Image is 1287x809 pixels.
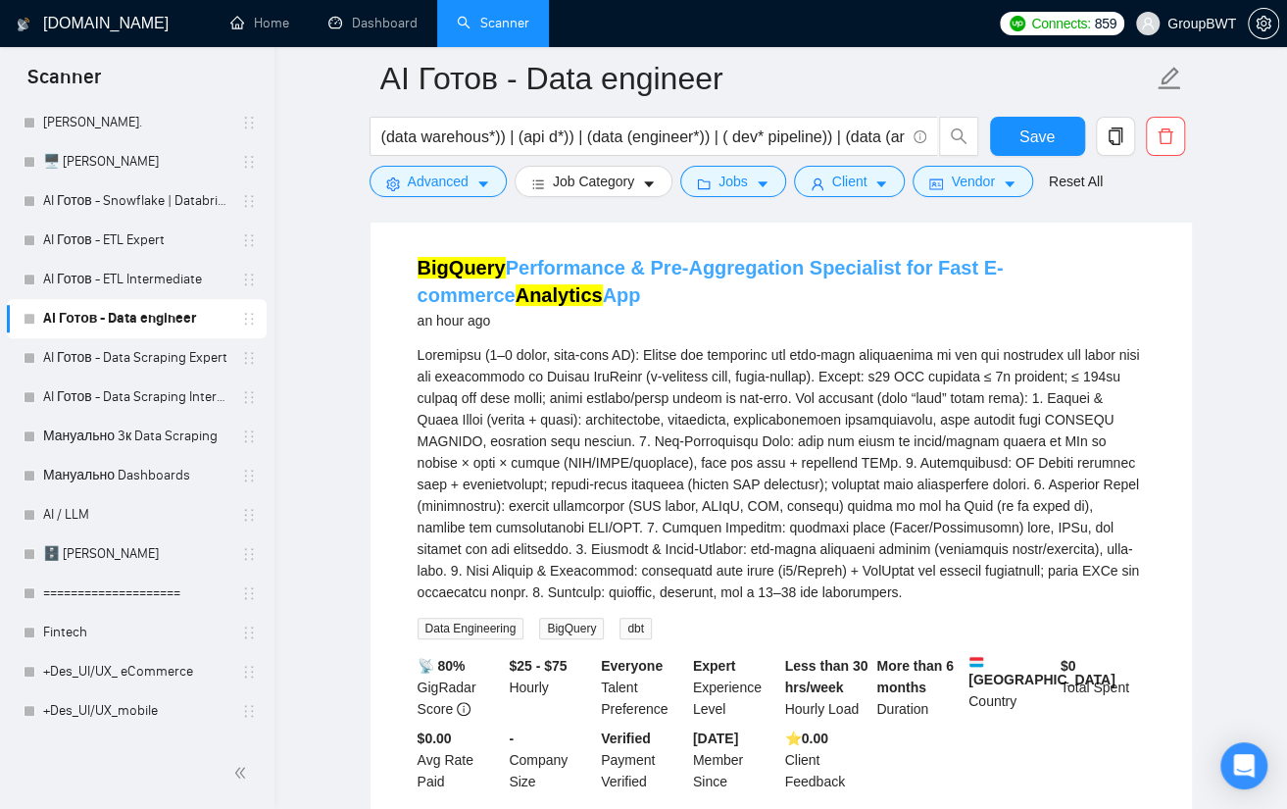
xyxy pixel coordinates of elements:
span: Connects: [1031,13,1090,34]
span: holder [241,154,257,170]
a: +Des_UI/UX_mobile [43,691,229,731]
a: +Des_UI/UX_education [43,731,229,770]
div: Experience Level [689,655,781,720]
span: Jobs [718,171,748,192]
span: holder [241,115,257,130]
b: [GEOGRAPHIC_DATA] [968,655,1115,687]
span: holder [241,625,257,640]
b: $ 0 [1061,658,1076,674]
div: GigRadar Score [414,655,506,720]
input: Search Freelance Jobs... [381,125,905,149]
img: upwork-logo.png [1010,16,1025,31]
button: Save [990,117,1085,156]
span: caret-down [476,177,490,191]
span: holder [241,350,257,366]
b: Everyone [601,658,663,674]
div: Avg Rate Paid [414,728,506,792]
a: AI / LLM [43,495,229,534]
a: dashboardDashboard [328,15,418,31]
span: user [1141,17,1155,30]
mark: BigQuery [418,257,506,278]
span: caret-down [642,177,656,191]
span: holder [241,429,257,444]
span: setting [1249,16,1278,31]
span: Client [832,171,867,192]
span: caret-down [1003,177,1016,191]
div: Member Since [689,728,781,792]
span: 859 [1095,13,1116,34]
div: Company Size [505,728,597,792]
b: Expert [693,658,736,674]
button: folderJobscaret-down [680,166,786,197]
span: caret-down [874,177,888,191]
span: Data Engineering [418,618,524,639]
div: Objective (6–8 weeks, part-time OK): Design and implement the data-side foundations so our web an... [418,344,1145,603]
a: Мануально 3к Data Scraping [43,417,229,456]
a: AI Готов - ETL Intermediate [43,260,229,299]
a: AI Готов - Snowflake | Databricks [43,181,229,221]
button: search [939,117,978,156]
button: delete [1146,117,1185,156]
b: Verified [601,731,651,746]
span: holder [241,585,257,601]
span: info-circle [457,702,470,716]
a: Fintech [43,613,229,652]
span: holder [241,311,257,327]
button: userClientcaret-down [794,166,906,197]
img: 🇱🇺 [969,655,983,669]
div: Client Feedback [781,728,873,792]
span: folder [697,177,711,191]
a: BigQueryPerformance & Pre-Aggregation Specialist for Fast E-commerceAnalyticsApp [418,257,1004,306]
span: holder [241,232,257,248]
span: copy [1097,127,1134,145]
span: Vendor [951,171,994,192]
span: delete [1147,127,1184,145]
button: barsJob Categorycaret-down [515,166,672,197]
span: holder [241,507,257,523]
span: holder [241,389,257,405]
a: AI Готов - Data Scraping Expert [43,338,229,378]
a: +Des_UI/UX_ eCommerce [43,652,229,691]
b: $25 - $75 [509,658,567,674]
span: user [811,177,824,191]
a: AI Готов - ETL Expert [43,221,229,260]
span: setting [386,177,400,191]
span: BigQuery [539,618,604,639]
span: bars [531,177,545,191]
a: AI Готов - Data engineer [43,299,229,338]
b: ⭐️ 0.00 [785,731,828,746]
span: holder [241,703,257,719]
a: AI Готов - Data Scraping Intermediate [43,378,229,417]
b: More than 6 months [876,658,954,695]
div: an hour ago [418,309,1145,332]
a: searchScanner [457,15,529,31]
span: info-circle [914,130,926,143]
b: $0.00 [418,731,452,746]
span: double-left [233,763,253,783]
span: caret-down [756,177,769,191]
span: holder [241,272,257,287]
span: holder [241,546,257,562]
button: copy [1096,117,1135,156]
a: Reset All [1049,171,1103,192]
b: - [509,731,514,746]
mark: Analytics [516,284,603,306]
div: Duration [872,655,965,720]
a: [PERSON_NAME]. [43,103,229,142]
span: Scanner [12,63,117,104]
b: Less than 30 hrs/week [785,658,868,695]
span: dbt [619,618,652,639]
div: Country [965,655,1057,720]
button: idcardVendorcaret-down [913,166,1032,197]
div: Talent Preference [597,655,689,720]
div: Hourly Load [781,655,873,720]
span: Save [1019,125,1055,149]
input: Scanner name... [380,54,1153,103]
a: 🗄️ [PERSON_NAME] [43,534,229,574]
a: 🖥️ [PERSON_NAME] [43,142,229,181]
span: Job Category [553,171,634,192]
span: holder [241,193,257,209]
button: setting [1248,8,1279,39]
span: Advanced [408,171,469,192]
div: Hourly [505,655,597,720]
